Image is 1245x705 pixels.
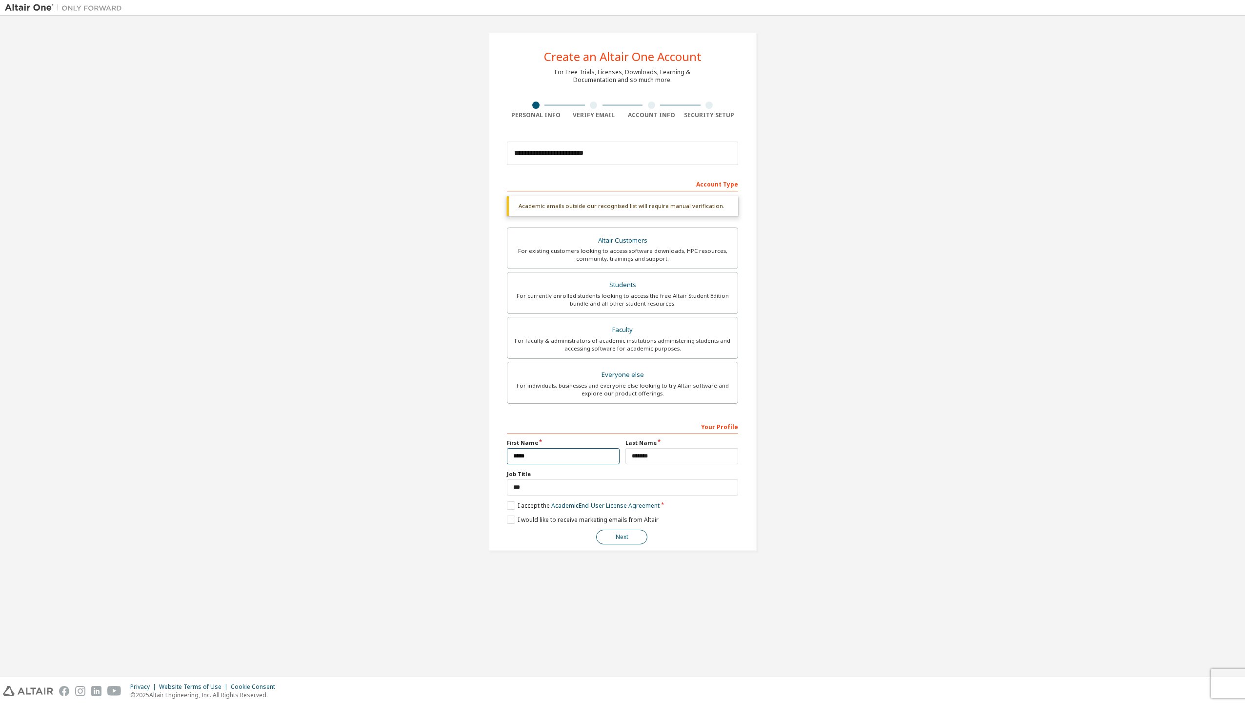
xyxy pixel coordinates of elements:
[107,686,121,696] img: youtube.svg
[507,439,620,447] label: First Name
[75,686,85,696] img: instagram.svg
[596,530,647,544] button: Next
[555,68,690,84] div: For Free Trials, Licenses, Downloads, Learning & Documentation and so much more.
[231,683,281,691] div: Cookie Consent
[513,234,732,248] div: Altair Customers
[681,111,739,119] div: Security Setup
[513,368,732,382] div: Everyone else
[507,470,738,478] label: Job Title
[507,516,659,524] label: I would like to receive marketing emails from Altair
[3,686,53,696] img: altair_logo.svg
[5,3,127,13] img: Altair One
[507,418,738,434] div: Your Profile
[625,439,738,447] label: Last Name
[507,111,565,119] div: Personal Info
[513,382,732,397] div: For individuals, businesses and everyone else looking to try Altair software and explore our prod...
[565,111,623,119] div: Verify Email
[130,691,281,699] p: © 2025 Altair Engineering, Inc. All Rights Reserved.
[551,501,660,510] a: Academic End-User License Agreement
[507,196,738,216] div: Academic emails outside our recognised list will require manual verification.
[507,501,660,510] label: I accept the
[513,247,732,263] div: For existing customers looking to access software downloads, HPC resources, community, trainings ...
[513,278,732,292] div: Students
[130,683,159,691] div: Privacy
[159,683,231,691] div: Website Terms of Use
[513,292,732,308] div: For currently enrolled students looking to access the free Altair Student Edition bundle and all ...
[513,337,732,352] div: For faculty & administrators of academic institutions administering students and accessing softwa...
[513,323,732,337] div: Faculty
[622,111,681,119] div: Account Info
[59,686,69,696] img: facebook.svg
[507,176,738,191] div: Account Type
[91,686,101,696] img: linkedin.svg
[544,51,702,62] div: Create an Altair One Account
